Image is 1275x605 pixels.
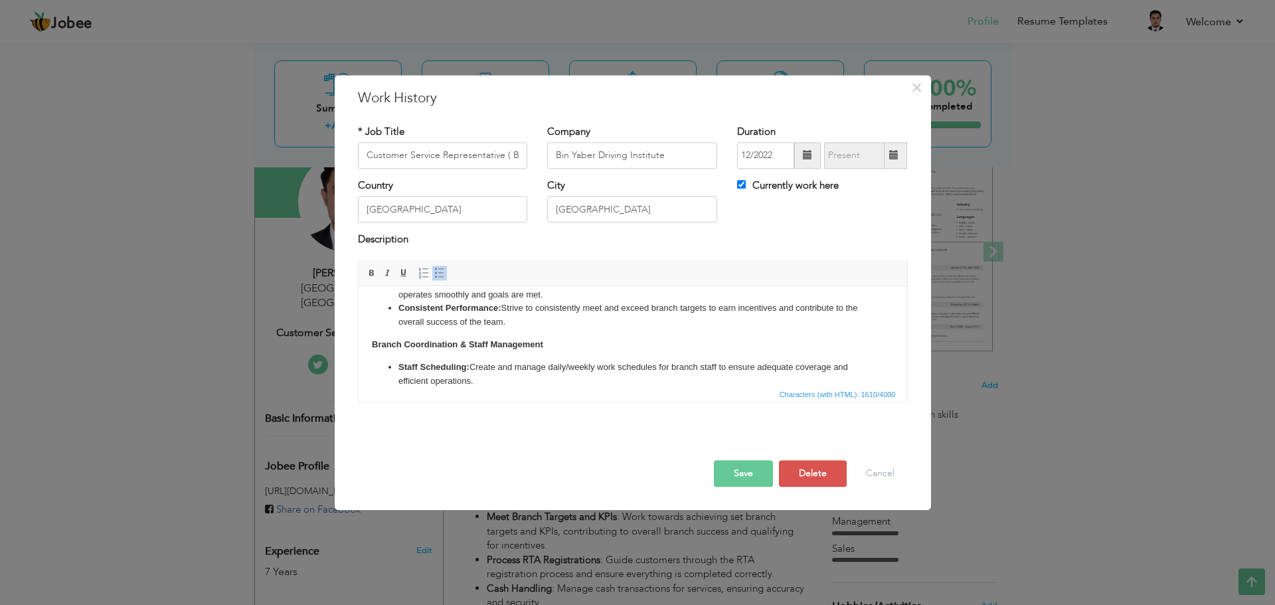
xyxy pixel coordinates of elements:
[358,88,908,108] h3: Work History
[359,286,907,386] iframe: Rich Text Editor, workEditor
[13,53,185,63] strong: Branch Coordination & Staff Management
[40,15,509,43] li: Strive to consistently meet and exceed branch targets to earn incentives and contribute to the ov...
[416,266,431,280] a: Insert/Remove Numbered List
[824,142,885,169] input: Present
[40,17,143,27] strong: Consistent Performance:
[737,142,794,169] input: From
[853,460,908,487] button: Cancel
[358,179,393,193] label: Country
[547,179,565,193] label: City
[40,76,111,86] strong: Staff Scheduling:
[911,76,922,100] span: ×
[432,266,447,280] a: Insert/Remove Bulleted List
[358,233,408,247] label: Description
[358,125,404,139] label: * Job Title
[779,460,847,487] button: Delete
[547,125,590,139] label: Company
[40,74,509,102] p: Create and manage daily/weekly work schedules for branch staff to ensure adequate coverage and ef...
[381,266,395,280] a: Italic
[737,180,746,189] input: Currently work here
[777,389,900,400] div: Statistics
[396,266,411,280] a: Underline
[365,266,379,280] a: Bold
[714,460,773,487] button: Save
[906,77,928,98] button: Close
[737,179,839,193] label: Currently work here
[777,389,898,400] span: Characters (with HTML): 1610/4000
[737,125,776,139] label: Duration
